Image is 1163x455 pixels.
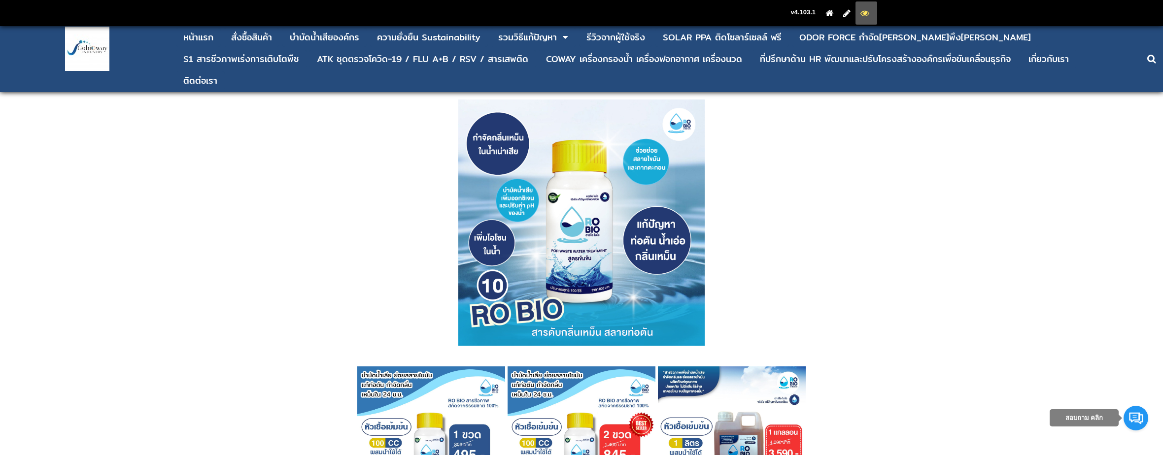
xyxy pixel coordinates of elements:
a: SOLAR PPA ติดโซลาร์เซลล์ ฟรี [663,28,782,47]
a: COWAY เครื่องกรองน้ำ เครื่องฟอกอากาศ เครื่องนวด [546,50,742,68]
a: ความยั่งยืน Sustainability [377,28,480,47]
div: เกี่ยวกับเรา [1028,55,1069,64]
li: มุมมองผู้ชม [855,1,877,25]
a: สั่งซื้อสินค้า [231,28,272,47]
li: มุมมองแก้ไข [838,1,855,25]
a: S1 สารชีวภาพเร่งการเติบโตพืช [183,50,299,68]
div: รีวิวจากผู้ใช้จริง [586,33,645,42]
div: ติดต่อเรา [183,76,217,85]
a: ที่ปรึกษาด้าน HR พัฒนาและปรับโครงสร้างองค์กรเพื่อขับเคลื่อนธุรกิจ [760,50,1011,68]
div: COWAY เครื่องกรองน้ำ เครื่องฟอกอากาศ เครื่องนวด [546,55,742,64]
a: ATK ชุดตรวจโควิด-19 / FLU A+B / RSV / สารเสพติด [317,50,528,68]
div: ที่ปรึกษาด้าน HR พัฒนาและปรับโครงสร้างองค์กรเพื่อขับเคลื่อนธุรกิจ [760,55,1011,64]
div: ODOR FORCE กำจัด[PERSON_NAME]พึง[PERSON_NAME] [799,33,1031,42]
div: หน้าแรก [183,33,213,42]
div: บําบัดน้ำเสียองค์กร [290,33,359,42]
a: หน้าแรก [183,28,213,47]
a: ไปยังหน้าแรก [825,9,833,17]
a: รวมวิธีแก้ปัญหา [498,28,557,47]
a: เกี่ยวกับเรา [1028,50,1069,68]
div: รวมวิธีแก้ปัญหา [498,33,557,42]
div: S1 สารชีวภาพเร่งการเติบโตพืช [183,55,299,64]
div: ความยั่งยืน Sustainability [377,33,480,42]
div: ATK ชุดตรวจโควิด-19 / FLU A+B / RSV / สารเสพติด [317,55,528,64]
img: large-1644130236041.jpg [65,27,109,71]
div: สั่งซื้อสินค้า [231,33,272,42]
a: ติดต่อเรา [183,71,217,90]
div: SOLAR PPA ติดโซลาร์เซลล์ ฟรี [663,33,782,42]
a: ODOR FORCE กำจัด[PERSON_NAME]พึง[PERSON_NAME] [799,28,1031,47]
a: บําบัดน้ำเสียองค์กร [290,28,359,47]
a: รีวิวจากผู้ใช้จริง [586,28,645,47]
span: สอบถาม คลิก [1065,414,1103,422]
